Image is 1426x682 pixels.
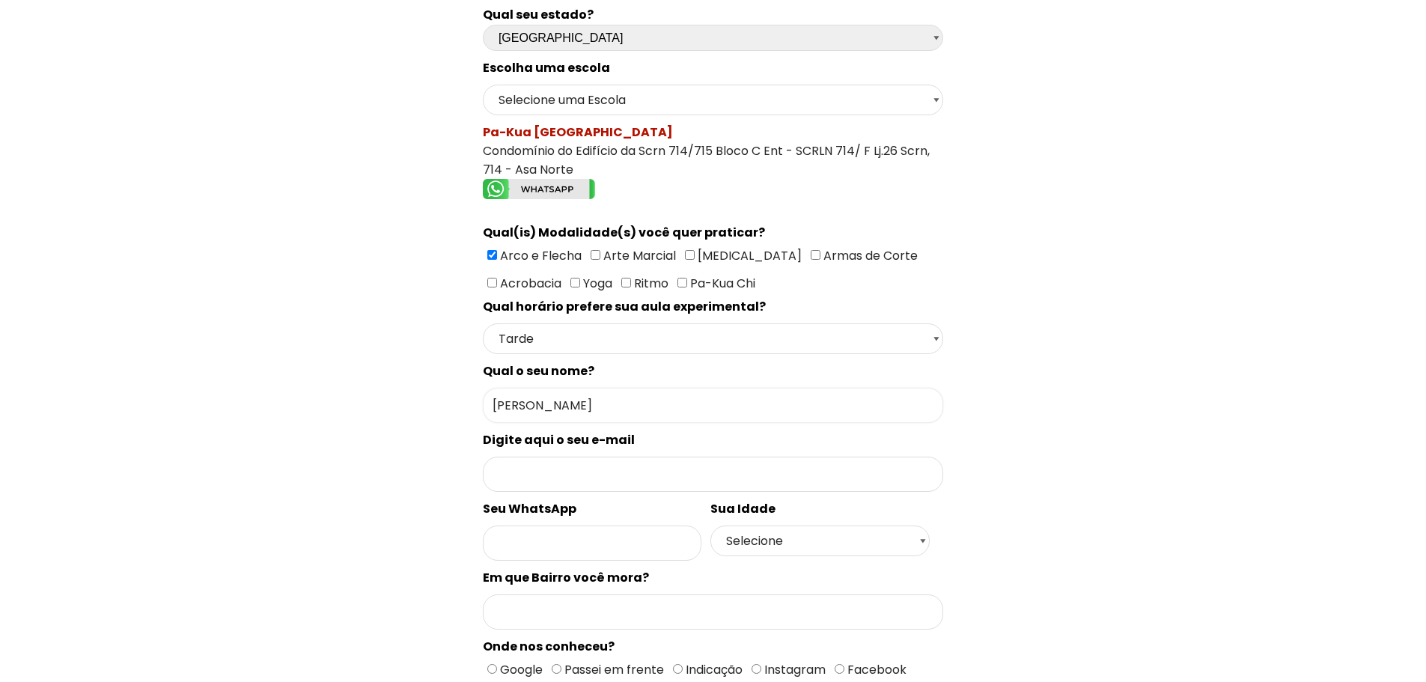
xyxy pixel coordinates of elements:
[497,275,561,292] span: Acrobacia
[483,6,594,23] b: Qual seu estado?
[695,247,802,264] span: [MEDICAL_DATA]
[710,500,776,517] spam: Sua Idade
[487,250,497,260] input: Arco e Flecha
[483,569,649,586] spam: Em que Bairro você mora?
[483,123,943,204] div: Condomínio do Edifício da Scrn 714/715 Bloco C Ent - SCRLN 714/ F Lj.26 Scrn, 714 - Asa Norte
[591,250,600,260] input: Arte Marcial
[483,298,766,315] spam: Qual horário prefere sua aula experimental?
[483,362,594,380] spam: Qual o seu nome?
[570,278,580,287] input: Yoga
[835,664,844,674] input: Facebook
[687,275,755,292] span: Pa-Kua Chi
[621,278,631,287] input: Ritmo
[483,124,673,141] spam: Pa-Kua [GEOGRAPHIC_DATA]
[483,179,595,199] img: whatsapp
[561,661,664,678] span: Passei em frente
[820,247,918,264] span: Armas de Corte
[483,431,635,448] spam: Digite aqui o seu e-mail
[497,661,543,678] span: Google
[552,664,561,674] input: Passei em frente
[600,247,676,264] span: Arte Marcial
[580,275,612,292] span: Yoga
[761,661,826,678] span: Instagram
[811,250,820,260] input: Armas de Corte
[497,247,582,264] span: Arco e Flecha
[487,664,497,674] input: Google
[683,661,743,678] span: Indicação
[483,59,610,76] spam: Escolha uma escola
[685,250,695,260] input: [MEDICAL_DATA]
[752,664,761,674] input: Instagram
[487,278,497,287] input: Acrobacia
[483,224,765,241] spam: Qual(is) Modalidade(s) você quer praticar?
[673,664,683,674] input: Indicação
[483,638,615,655] spam: Onde nos conheceu?
[631,275,668,292] span: Ritmo
[483,500,576,517] spam: Seu WhatsApp
[677,278,687,287] input: Pa-Kua Chi
[844,661,907,678] span: Facebook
